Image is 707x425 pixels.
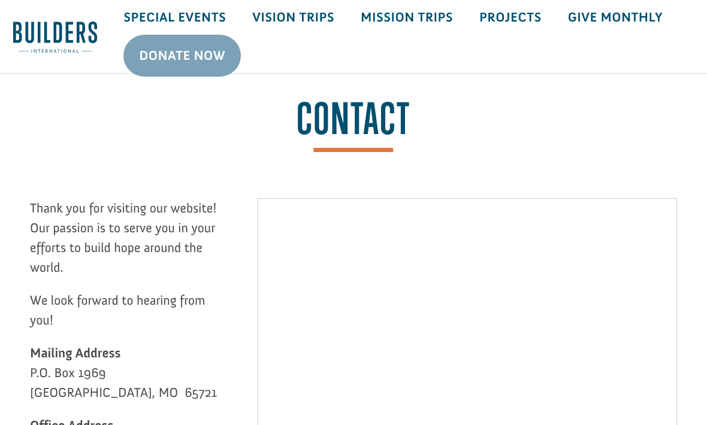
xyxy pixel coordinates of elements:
[30,198,222,290] p: Thank you for visiting our website! Our passion is to serve you in your efforts to build hope aro...
[30,345,121,361] strong: Mailing Address
[13,19,97,56] img: Builders International
[30,343,222,415] p: P.O. Box 1969 [GEOGRAPHIC_DATA], MO 65721
[123,35,241,77] a: Donate Now
[297,98,411,152] span: Contact
[30,290,222,343] p: We look forward to hearing from you!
